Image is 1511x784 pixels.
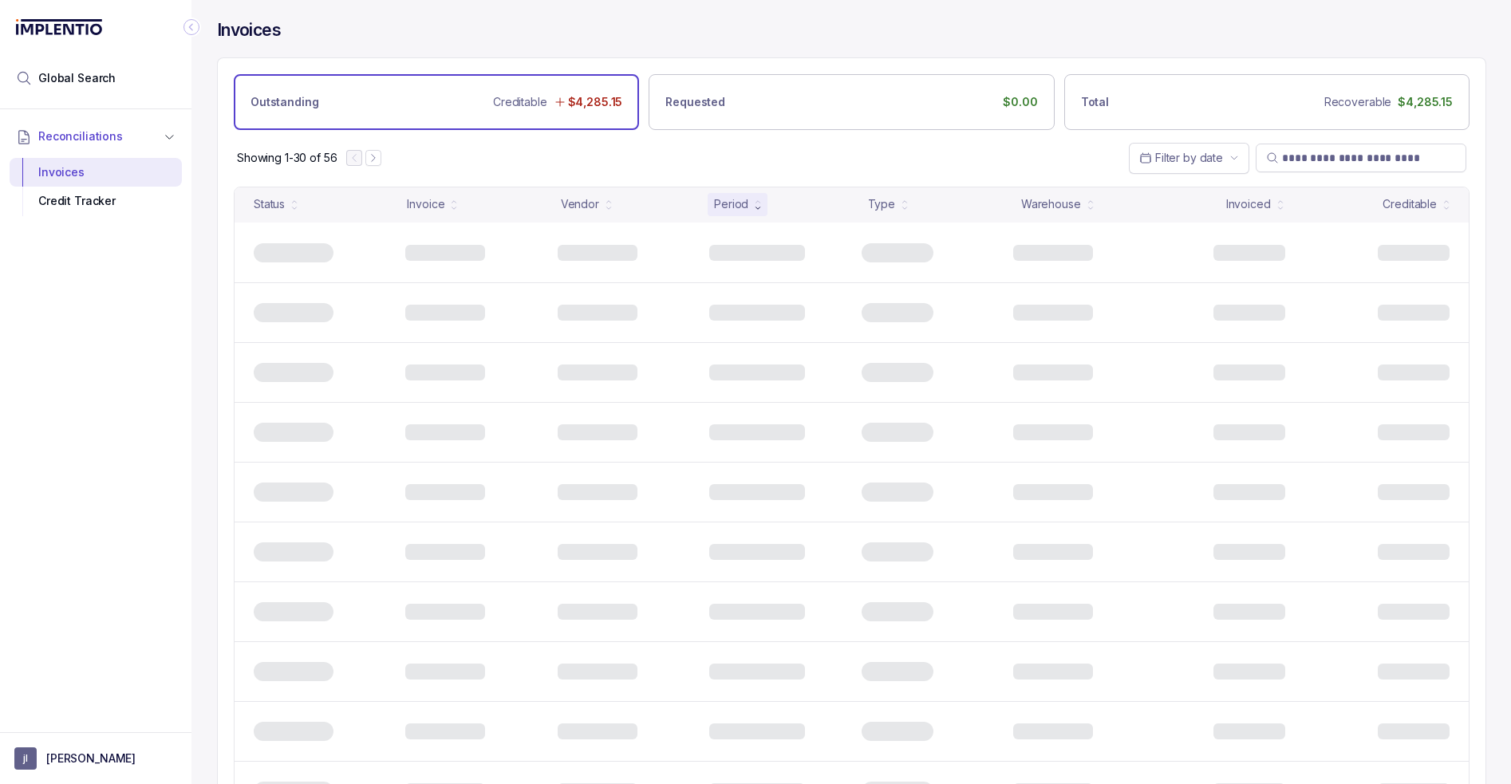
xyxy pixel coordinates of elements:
[868,196,895,212] div: Type
[38,128,123,144] span: Reconciliations
[407,196,444,212] div: Invoice
[10,119,182,154] button: Reconciliations
[22,158,169,187] div: Invoices
[14,747,177,770] button: User initials[PERSON_NAME]
[1081,94,1109,110] p: Total
[493,94,547,110] p: Creditable
[46,751,136,766] p: [PERSON_NAME]
[1003,94,1037,110] p: $0.00
[1139,150,1223,166] search: Date Range Picker
[237,150,337,166] div: Remaining page entries
[22,187,169,215] div: Credit Tracker
[38,70,116,86] span: Global Search
[568,94,623,110] p: $4,285.15
[10,155,182,219] div: Reconciliations
[1155,151,1223,164] span: Filter by date
[665,94,725,110] p: Requested
[182,18,201,37] div: Collapse Icon
[1324,94,1391,110] p: Recoverable
[217,19,281,41] h4: Invoices
[561,196,599,212] div: Vendor
[14,747,37,770] span: User initials
[714,196,748,212] div: Period
[237,150,337,166] p: Showing 1-30 of 56
[1383,196,1437,212] div: Creditable
[254,196,285,212] div: Status
[1021,196,1081,212] div: Warehouse
[1226,196,1271,212] div: Invoiced
[365,150,381,166] button: Next Page
[1129,143,1249,173] button: Date Range Picker
[1398,94,1453,110] p: $4,285.15
[251,94,318,110] p: Outstanding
